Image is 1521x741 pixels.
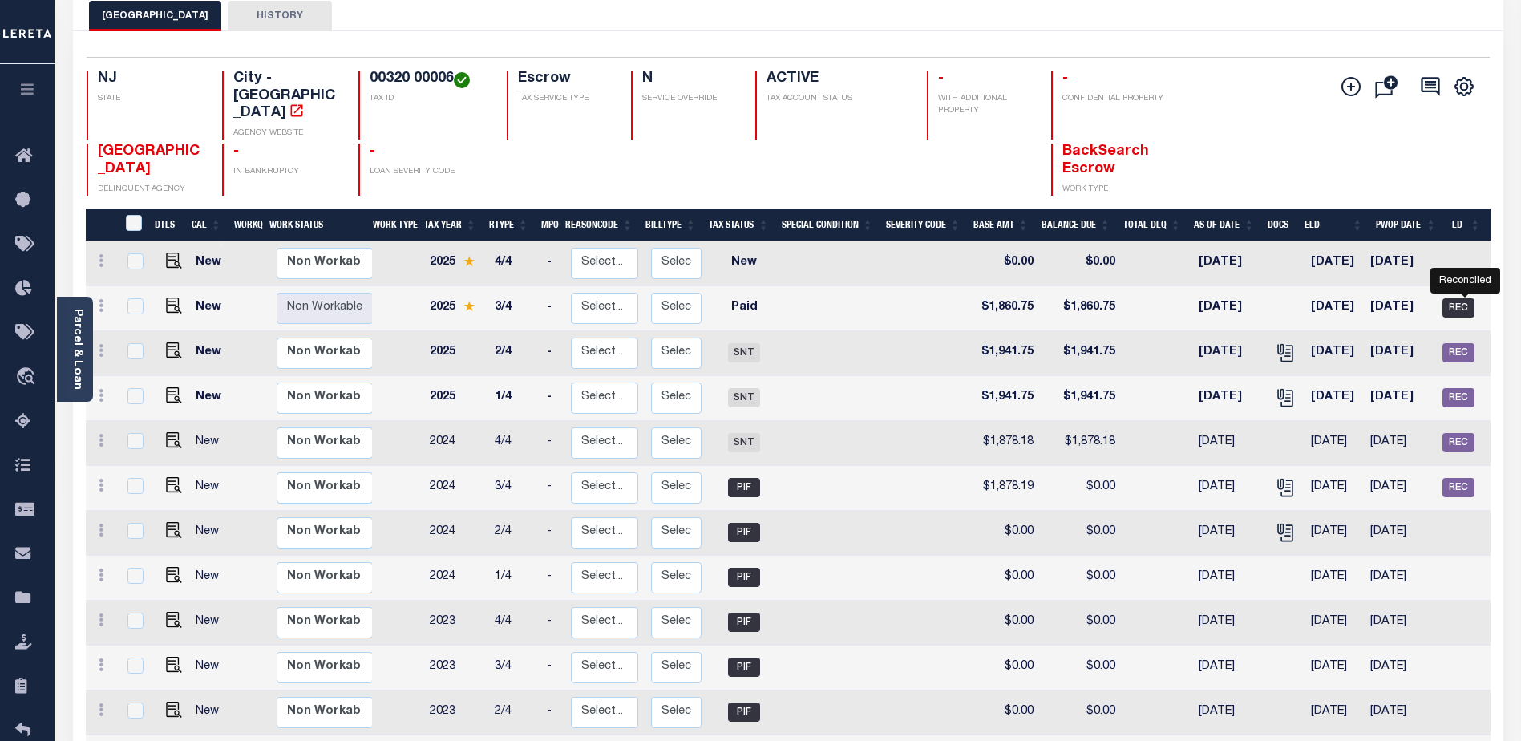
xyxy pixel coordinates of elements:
a: REC [1442,392,1474,403]
td: - [540,601,564,646]
td: [DATE] [1192,511,1265,556]
td: $1,941.75 [1040,376,1122,421]
p: TAX ACCOUNT STATUS [767,93,908,105]
td: - [540,556,564,601]
td: [DATE] [1192,331,1265,376]
th: Work Type [366,209,418,241]
td: [DATE] [1192,646,1265,690]
th: LD: activate to sort column ascending [1442,209,1487,241]
p: DELINQUENT AGENCY [98,184,204,196]
td: 2024 [423,466,488,511]
td: New [189,601,233,646]
span: PIF [728,703,760,722]
th: As of Date: activate to sort column ascending [1187,209,1261,241]
td: 2025 [423,331,488,376]
td: - [540,241,564,286]
td: 4/4 [488,601,540,646]
td: $0.00 [972,690,1040,735]
a: REC [1442,302,1474,314]
td: [DATE] [1305,511,1365,556]
td: New [189,331,233,376]
td: $0.00 [1040,241,1122,286]
p: STATE [98,93,204,105]
button: HISTORY [228,1,332,31]
th: Balance Due: activate to sort column ascending [1035,209,1117,241]
td: 2024 [423,421,488,466]
td: $0.00 [1040,646,1122,690]
td: 2/4 [488,690,540,735]
td: [DATE] [1364,690,1436,735]
a: REC [1442,482,1474,493]
td: [DATE] [1192,286,1265,331]
td: $0.00 [1040,511,1122,556]
td: $1,878.18 [1040,421,1122,466]
td: $1,941.75 [972,376,1040,421]
td: $1,860.75 [1040,286,1122,331]
span: REC [1442,343,1474,362]
td: $0.00 [972,646,1040,690]
td: 2025 [423,376,488,421]
td: New [189,511,233,556]
a: REC [1442,347,1474,358]
th: Base Amt: activate to sort column ascending [967,209,1035,241]
th: Special Condition: activate to sort column ascending [775,209,880,241]
td: [DATE] [1364,556,1436,601]
th: ReasonCode: activate to sort column ascending [559,209,639,241]
span: PIF [728,523,760,542]
th: Total DLQ: activate to sort column ascending [1117,209,1187,241]
td: - [540,690,564,735]
td: New [189,286,233,331]
th: WorkQ [228,209,263,241]
h4: City - [GEOGRAPHIC_DATA] [233,71,339,123]
th: &nbsp; [116,209,149,241]
td: [DATE] [1192,556,1265,601]
td: New [189,466,233,511]
th: Docs [1261,209,1299,241]
span: [GEOGRAPHIC_DATA] [98,144,200,176]
th: ELD: activate to sort column ascending [1298,209,1369,241]
img: Star.svg [463,301,475,311]
td: New [189,376,233,421]
span: REC [1442,433,1474,452]
td: [DATE] [1305,286,1365,331]
p: WITH ADDITIONAL PROPERTY [938,93,1032,117]
td: 3/4 [488,646,540,690]
td: [DATE] [1364,511,1436,556]
td: New [189,556,233,601]
button: [GEOGRAPHIC_DATA] [89,1,221,31]
td: [DATE] [1364,466,1436,511]
td: [DATE] [1305,331,1365,376]
span: PIF [728,568,760,587]
p: TAX ID [370,93,487,105]
td: $0.00 [1040,690,1122,735]
td: $0.00 [972,556,1040,601]
p: LOAN SEVERITY CODE [370,166,487,178]
th: Tax Status: activate to sort column ascending [702,209,775,241]
td: 4/4 [488,241,540,286]
th: BillType: activate to sort column ascending [639,209,702,241]
td: New [189,241,233,286]
td: New [189,421,233,466]
p: WORK TYPE [1062,184,1168,196]
td: [DATE] [1305,601,1365,646]
td: New [708,241,780,286]
th: DTLS [148,209,185,241]
td: 2023 [423,690,488,735]
div: Reconciled [1430,268,1500,294]
td: [DATE] [1192,466,1265,511]
i: travel_explore [15,367,41,388]
td: [DATE] [1364,331,1436,376]
p: CONFIDENTIAL PROPERTY [1062,93,1168,105]
td: 2/4 [488,331,540,376]
td: - [540,376,564,421]
td: New [189,646,233,690]
td: Paid [708,286,780,331]
td: [DATE] [1364,601,1436,646]
td: [DATE] [1305,241,1365,286]
td: [DATE] [1192,376,1265,421]
h4: NJ [98,71,204,88]
td: [DATE] [1192,421,1265,466]
span: - [938,71,944,86]
td: [DATE] [1192,241,1265,286]
span: REC [1442,298,1474,318]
